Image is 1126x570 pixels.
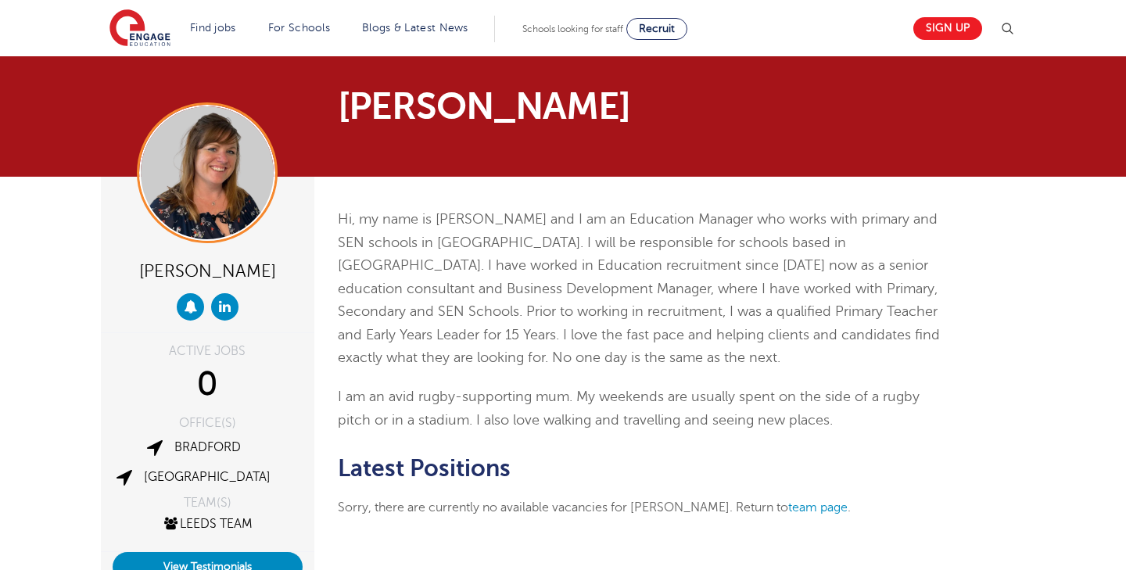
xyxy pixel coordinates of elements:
[913,17,982,40] a: Sign up
[338,385,947,432] p: I am an avid rugby-supporting mum. My weekends are usually spent on the side of a rugby pitch or ...
[113,255,303,285] div: [PERSON_NAME]
[788,500,848,514] a: team page
[144,470,271,484] a: [GEOGRAPHIC_DATA]
[109,9,170,48] img: Engage Education
[162,517,253,531] a: Leeds Team
[190,22,236,34] a: Find jobs
[113,365,303,404] div: 0
[113,497,303,509] div: TEAM(S)
[362,22,468,34] a: Blogs & Latest News
[113,417,303,429] div: OFFICE(S)
[639,23,675,34] span: Recruit
[174,440,241,454] a: Bradford
[338,497,947,518] p: Sorry, there are currently no available vacancies for [PERSON_NAME]. Return to .
[338,88,709,125] h1: [PERSON_NAME]
[626,18,687,40] a: Recruit
[338,208,947,370] p: Hi, my name is [PERSON_NAME] and I am an Education Manager who works with primary and SEN schools...
[268,22,330,34] a: For Schools
[113,345,303,357] div: ACTIVE JOBS
[338,455,947,482] h2: Latest Positions
[522,23,623,34] span: Schools looking for staff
